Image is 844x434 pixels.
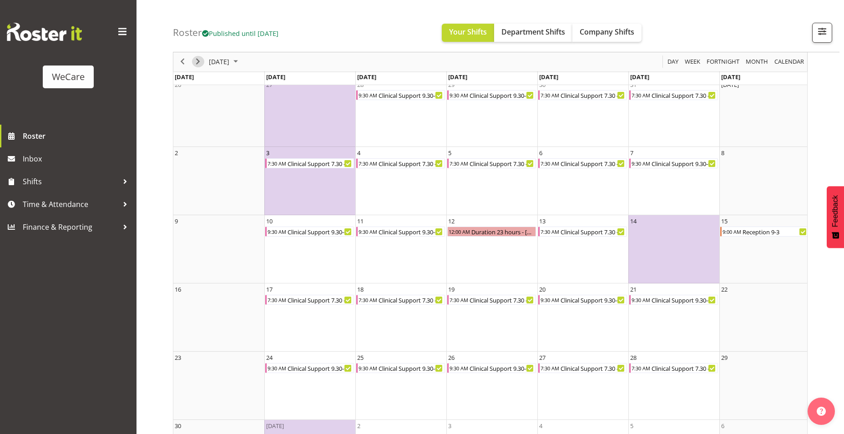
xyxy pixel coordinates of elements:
[173,79,264,147] td: Sunday, October 26, 2025
[448,227,470,236] div: 12:00 AM
[628,352,719,420] td: Friday, November 28, 2025
[265,227,354,237] div: Clinical Support 9.30-6 Begin From Monday, November 10, 2025 at 9:30:00 AM GMT+13:00 Ends At Mond...
[447,295,536,305] div: Clinical Support 7.30 - 4 Begin From Wednesday, November 19, 2025 at 7:30:00 AM GMT+13:00 Ends At...
[537,147,628,215] td: Thursday, November 6, 2025
[357,217,364,226] div: 11
[631,159,651,168] div: 9:30 AM
[722,227,742,236] div: 9:00 AM
[175,217,178,226] div: 9
[630,421,633,430] div: 5
[23,220,118,234] span: Finance & Reporting
[173,283,264,352] td: Sunday, November 16, 2025
[706,56,740,68] span: Fortnight
[448,217,455,226] div: 12
[560,159,627,168] div: Clinical Support 7.30 - 4
[469,363,536,373] div: Clinical Support 9.30-6
[628,215,719,283] td: Friday, November 14, 2025
[208,56,230,68] span: [DATE]
[540,159,560,168] div: 7:30 AM
[356,295,445,305] div: Clinical Support 7.30 - 4 Begin From Tuesday, November 18, 2025 at 7:30:00 AM GMT+13:00 Ends At T...
[630,73,649,81] span: [DATE]
[266,421,284,430] div: [DATE]
[357,285,364,294] div: 18
[560,227,627,236] div: Clinical Support 7.30 - 4
[192,56,204,68] button: Next
[831,195,839,227] span: Feedback
[719,79,810,147] td: Saturday, November 1, 2025
[378,363,445,373] div: Clinical Support 9.30-6
[175,148,178,157] div: 2
[494,24,572,42] button: Department Shifts
[540,227,560,236] div: 7:30 AM
[719,147,810,215] td: Saturday, November 8, 2025
[266,217,273,226] div: 10
[357,73,376,81] span: [DATE]
[448,148,451,157] div: 5
[287,363,354,373] div: Clinical Support 9.30-6
[629,158,718,168] div: Clinical Support 9.30-6 Begin From Friday, November 7, 2025 at 9:30:00 AM GMT+13:00 Ends At Frida...
[356,363,445,373] div: Clinical Support 9.30-6 Begin From Tuesday, November 25, 2025 at 9:30:00 AM GMT+13:00 Ends At Tue...
[173,27,278,38] h4: Roster
[23,175,118,188] span: Shifts
[265,363,354,373] div: Clinical Support 9.30-6 Begin From Monday, November 24, 2025 at 9:30:00 AM GMT+13:00 Ends At Mond...
[357,148,360,157] div: 4
[628,147,719,215] td: Friday, November 7, 2025
[742,227,809,236] div: Reception 9-3
[173,215,264,283] td: Sunday, November 9, 2025
[449,295,469,304] div: 7:30 AM
[446,147,537,215] td: Wednesday, November 5, 2025
[378,91,445,100] div: Clinical Support 9.30-6
[23,152,132,166] span: Inbox
[265,158,354,168] div: Clinical Support 7.30 - 4 Begin From Monday, November 3, 2025 at 7:30:00 AM GMT+13:00 Ends At Mon...
[537,79,628,147] td: Thursday, October 30, 2025
[175,73,194,81] span: [DATE]
[449,91,469,100] div: 9:30 AM
[538,295,627,305] div: Clinical Support 9.30-6 Begin From Thursday, November 20, 2025 at 9:30:00 AM GMT+13:00 Ends At Th...
[469,295,536,304] div: Clinical Support 7.30 - 4
[721,217,728,226] div: 15
[539,285,546,294] div: 20
[537,283,628,352] td: Thursday, November 20, 2025
[447,90,536,100] div: Clinical Support 9.30-6 Begin From Wednesday, October 29, 2025 at 9:30:00 AM GMT+13:00 Ends At We...
[378,295,445,304] div: Clinical Support 7.30 - 4
[719,352,810,420] td: Saturday, November 29, 2025
[560,91,627,100] div: Clinical Support 7.30 - 4
[666,56,680,68] button: Timeline Day
[448,285,455,294] div: 19
[23,129,132,143] span: Roster
[580,27,634,37] span: Company Shifts
[267,227,287,236] div: 9:30 AM
[651,295,718,304] div: Clinical Support 9.30-6
[537,352,628,420] td: Thursday, November 27, 2025
[630,148,633,157] div: 7
[355,352,446,420] td: Tuesday, November 25, 2025
[177,56,189,68] button: Previous
[358,363,378,373] div: 9:30 AM
[538,158,627,168] div: Clinical Support 7.30 - 4 Begin From Thursday, November 6, 2025 at 7:30:00 AM GMT+13:00 Ends At T...
[539,353,546,362] div: 27
[449,363,469,373] div: 9:30 AM
[175,353,181,362] div: 23
[683,56,702,68] button: Timeline Week
[721,285,728,294] div: 22
[628,79,719,147] td: Friday, October 31, 2025
[773,56,806,68] button: Month
[817,407,826,416] img: help-xxl-2.png
[267,295,287,304] div: 7:30 AM
[355,215,446,283] td: Tuesday, November 11, 2025
[560,295,627,304] div: Clinical Support 9.30-6
[173,352,264,420] td: Sunday, November 23, 2025
[629,295,718,305] div: Clinical Support 9.30-6 Begin From Friday, November 21, 2025 at 9:30:00 AM GMT+13:00 Ends At Frid...
[540,363,560,373] div: 7:30 AM
[449,159,469,168] div: 7:30 AM
[356,158,445,168] div: Clinical Support 7.30 - 4 Begin From Tuesday, November 4, 2025 at 7:30:00 AM GMT+13:00 Ends At Tu...
[23,197,118,211] span: Time & Attendance
[264,147,355,215] td: Monday, November 3, 2025
[720,227,809,237] div: Reception 9-3 Begin From Saturday, November 15, 2025 at 9:00:00 AM GMT+13:00 Ends At Saturday, No...
[446,79,537,147] td: Wednesday, October 29, 2025
[357,421,360,430] div: 2
[446,215,537,283] td: Wednesday, November 12, 2025
[206,52,243,71] div: November 2025
[631,295,651,304] div: 9:30 AM
[175,285,181,294] div: 16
